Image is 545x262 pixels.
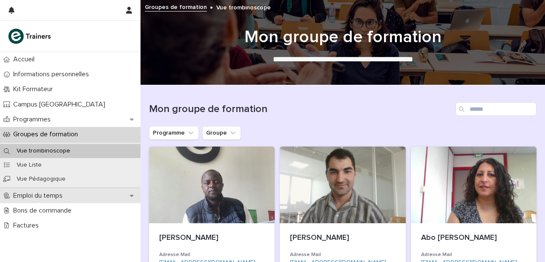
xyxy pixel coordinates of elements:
[10,222,46,230] p: Factures
[159,251,264,258] h3: Adresse Mail
[10,147,77,155] p: Vue trombinoscope
[149,27,536,47] h1: Mon groupe de formation
[10,55,41,63] p: Accueil
[10,130,85,138] p: Groupes de formation
[290,251,395,258] h3: Adresse Mail
[149,103,452,115] h1: Mon groupe de formation
[10,70,96,78] p: Informations personnelles
[10,192,69,200] p: Emploi du temps
[10,85,60,93] p: Kit Formateur
[7,28,54,45] img: K0CqGN7SDeD6s4JG8KQk
[290,233,395,243] p: [PERSON_NAME]
[421,233,526,243] p: Abo [PERSON_NAME]
[421,251,526,258] h3: Adresse Mail
[10,101,112,109] p: Campus [GEOGRAPHIC_DATA]
[216,2,271,12] p: Vue trombinoscope
[10,176,72,183] p: Vue Pédagogique
[159,233,264,243] p: [PERSON_NAME]
[145,2,207,12] a: Groupes de formation
[202,126,241,140] button: Groupe
[149,126,199,140] button: Programme
[10,161,49,169] p: Vue Liste
[10,207,78,215] p: Bons de commande
[456,102,536,116] input: Search
[10,115,57,124] p: Programmes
